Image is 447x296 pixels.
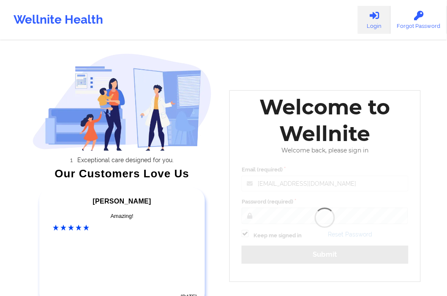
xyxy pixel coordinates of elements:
[33,53,212,151] img: wellnite-auth-hero_200.c722682e.png
[40,157,212,163] li: Exceptional care designed for you.
[93,198,151,205] span: [PERSON_NAME]
[236,147,414,154] div: Welcome back, please sign in
[53,212,191,220] div: Amazing!
[236,94,414,147] div: Welcome to Wellnite
[358,6,391,34] a: Login
[33,169,212,178] div: Our Customers Love Us
[391,6,447,34] a: Forgot Password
